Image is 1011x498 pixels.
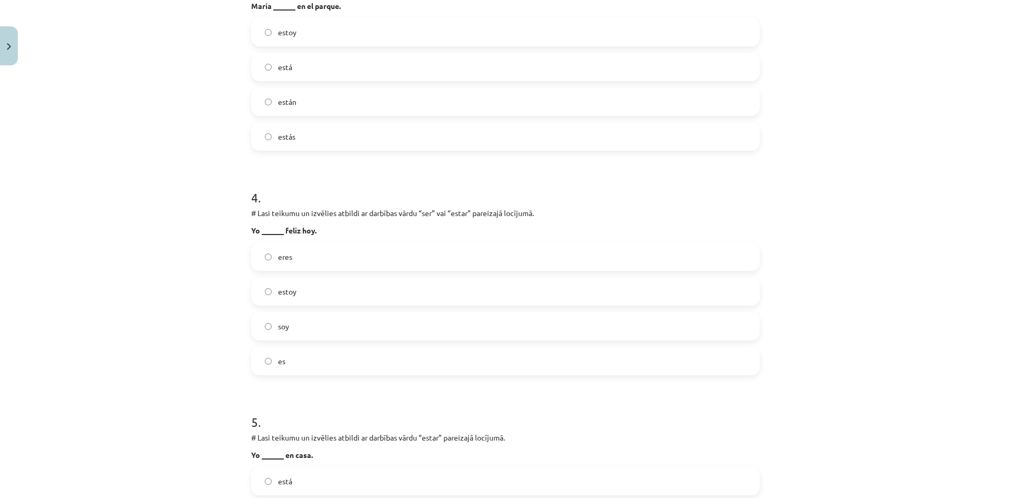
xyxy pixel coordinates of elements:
[278,27,296,38] span: estoy
[251,208,760,219] p: # Lasi teikumu un izvēlies atbildi ar darbības vārdu “ser” vai “estar” pareizajā locījumā.
[251,432,760,443] p: # Lasi teikumu un izvēlies atbildi ar darbības vārdu “estar” pareizajā locījumā.
[278,251,292,262] span: eres
[251,172,760,204] h1: 4 .
[278,286,296,297] span: estoy
[251,226,316,235] strong: Yo ______ feliz hoy.
[265,288,272,295] input: estoy
[265,358,272,365] input: es
[265,478,272,485] input: está
[265,323,272,330] input: soy
[278,62,292,73] span: está
[278,96,296,108] span: están
[265,99,272,105] input: están
[278,356,285,367] span: es
[251,450,313,460] strong: Yo ______ en casa.
[265,64,272,71] input: está
[251,1,341,11] strong: María ______ en el parque.
[278,321,289,332] span: soy
[265,133,272,140] input: estás
[265,253,272,260] input: eres
[265,29,272,36] input: estoy
[278,476,292,487] span: está
[278,131,295,142] span: estás
[7,43,11,50] img: icon-close-lesson-0947bae3869378f0d4975bcd49f059093ad1ed9edebbc8119c70593378902aed.svg
[251,396,760,429] h1: 5 .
